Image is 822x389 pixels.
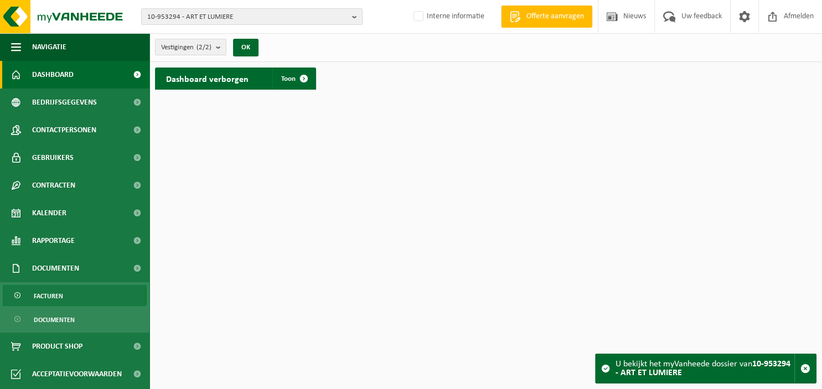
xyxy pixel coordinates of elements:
span: Documenten [32,255,79,282]
count: (2/2) [197,44,211,51]
h2: Dashboard verborgen [155,68,260,89]
span: Documenten [34,309,75,330]
a: Facturen [3,285,147,306]
strong: 10-953294 - ART ET LUMIERE [616,360,790,377]
span: Kalender [32,199,66,227]
div: U bekijkt het myVanheede dossier van [616,354,794,383]
span: Toon [281,75,296,82]
button: OK [233,39,259,56]
span: Dashboard [32,61,74,89]
button: 10-953294 - ART ET LUMIERE [141,8,363,25]
span: Product Shop [32,333,82,360]
span: Contracten [32,172,75,199]
label: Interne informatie [411,8,484,25]
button: Vestigingen(2/2) [155,39,226,55]
span: Facturen [34,286,63,307]
a: Offerte aanvragen [501,6,592,28]
span: Navigatie [32,33,66,61]
span: Offerte aanvragen [524,11,587,22]
span: Bedrijfsgegevens [32,89,97,116]
span: Contactpersonen [32,116,96,144]
span: Vestigingen [161,39,211,56]
span: 10-953294 - ART ET LUMIERE [147,9,348,25]
a: Toon [272,68,315,90]
span: Gebruikers [32,144,74,172]
span: Acceptatievoorwaarden [32,360,122,388]
span: Rapportage [32,227,75,255]
a: Documenten [3,309,147,330]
